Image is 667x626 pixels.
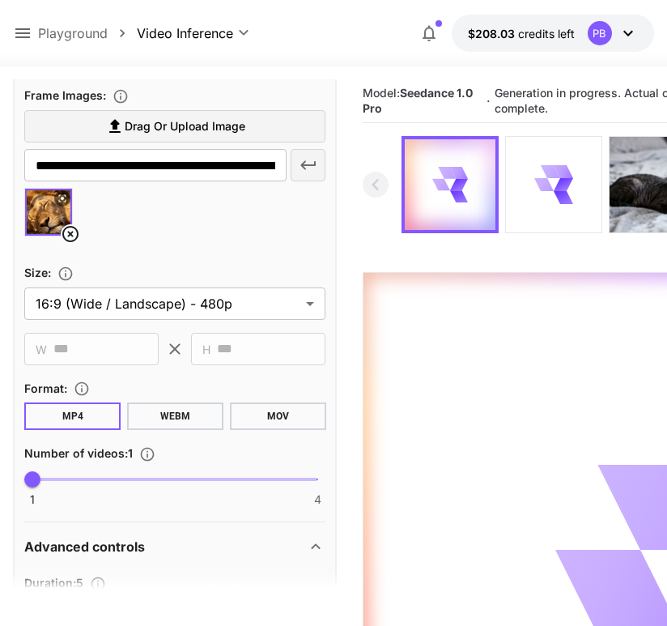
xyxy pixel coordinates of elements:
span: credits left [518,27,575,40]
span: Model: [363,86,473,115]
div: Advanced controls [24,527,325,566]
a: Playground [38,23,108,43]
button: Specify how many videos to generate in a single request. Each video generation will be charged se... [133,446,162,462]
button: Upload frame images. [106,88,135,104]
button: Choose the file format for the output video. [67,381,96,397]
span: $208.03 [468,27,518,40]
div: $208.0313 [468,25,575,42]
button: MOV [230,402,326,430]
span: Size : [24,266,51,279]
span: 16:9 (Wide / Landscape) - 480p [36,294,300,313]
span: Drag or upload image [125,117,245,137]
p: Advanced controls [24,537,145,556]
b: Seedance 1.0 Pro [363,86,473,115]
button: MP4 [24,402,121,430]
span: 4 [314,492,321,508]
span: 1 [30,492,35,508]
label: Drag or upload image [24,110,325,143]
span: Frame Images : [24,88,106,102]
button: $208.0313PB [452,15,654,52]
p: · [486,92,491,111]
span: Number of videos : 1 [24,446,133,460]
span: W [36,340,47,359]
div: PB [588,21,612,45]
span: Format : [24,381,67,395]
span: H [202,340,210,359]
button: WEBM [127,402,223,430]
nav: breadcrumb [38,23,137,43]
button: Adjust the dimensions of the generated image by specifying its width and height in pixels, or sel... [51,266,80,282]
span: Video Inference [137,23,233,43]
